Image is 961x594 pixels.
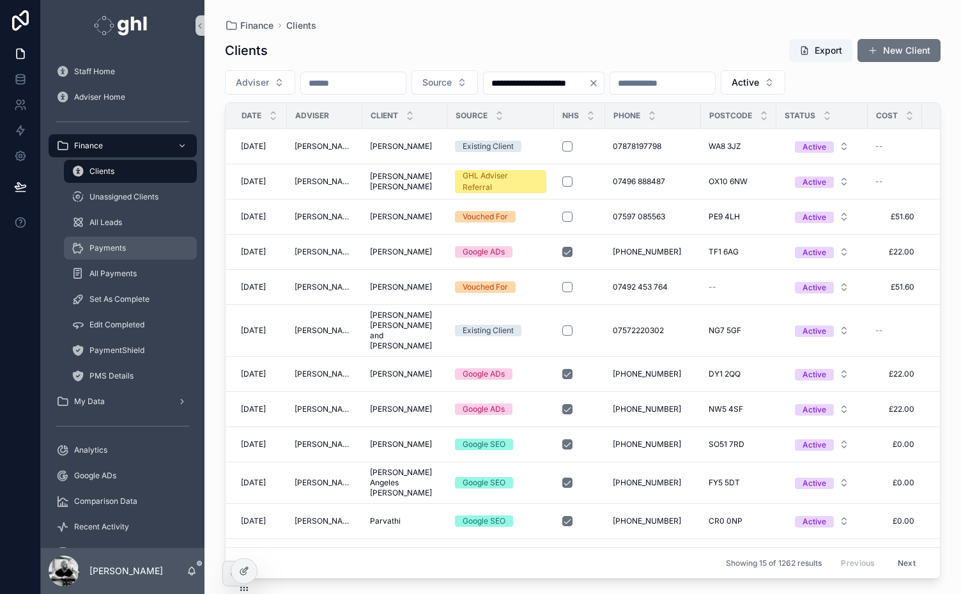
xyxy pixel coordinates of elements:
[241,439,279,449] a: [DATE]
[463,246,505,258] div: Google ADs
[803,282,826,293] div: Active
[455,403,546,415] a: Google ADs
[784,169,860,194] a: Select Button
[49,86,197,109] a: Adviser Home
[789,39,852,62] button: Export
[875,282,914,292] span: £51.60
[295,516,355,526] a: [PERSON_NAME]
[613,404,681,414] span: [PHONE_NUMBER]
[785,135,859,158] button: Select Button
[295,369,355,379] a: [PERSON_NAME]
[455,515,546,527] a: Google SEO
[64,237,197,260] a: Payments
[295,176,355,187] a: [PERSON_NAME]
[49,439,197,462] a: Analytics
[370,467,440,498] a: [PERSON_NAME] Angeles [PERSON_NAME]
[803,141,826,153] div: Active
[74,92,125,102] span: Adviser Home
[64,339,197,362] a: PaymentShield
[225,19,273,32] a: Finance
[241,325,279,336] a: [DATE]
[89,243,126,253] span: Payments
[49,464,197,487] a: Google ADs
[89,294,150,304] span: Set As Complete
[295,111,329,121] span: Adviser
[370,369,432,379] span: [PERSON_NAME]
[785,471,859,494] button: Select Button
[613,516,681,526] span: [PHONE_NUMBER]
[89,371,134,381] span: PMS Details
[241,478,279,488] a: [DATE]
[295,325,355,336] a: [PERSON_NAME]
[89,192,158,202] span: Unassigned Clients
[785,170,859,193] button: Select Button
[463,477,505,488] div: Google SEO
[784,318,860,343] a: Select Button
[709,111,752,121] span: Postcode
[241,325,266,336] span: [DATE]
[241,369,266,379] span: [DATE]
[875,212,914,222] span: £51.60
[295,247,355,257] a: [PERSON_NAME]
[709,247,769,257] a: TF1 6AG
[613,141,661,152] span: 07878197798
[295,141,355,152] a: [PERSON_NAME]
[613,325,693,336] a: 07572220302
[803,369,826,380] div: Active
[455,439,546,450] a: Google SEO
[463,281,508,293] div: Vouched For
[370,310,440,351] a: [PERSON_NAME] [PERSON_NAME] and [PERSON_NAME]
[74,496,137,506] span: Comparison Data
[709,325,741,336] span: NG7 5GF
[225,70,295,95] button: Select Button
[721,70,785,95] button: Select Button
[613,369,693,379] a: [PHONE_NUMBER]
[241,247,279,257] a: [DATE]
[875,369,914,379] span: £22.00
[613,478,693,488] a: [PHONE_NUMBER]
[875,247,914,257] span: £22.00
[455,141,546,152] a: Existing Client
[709,282,769,292] a: --
[370,247,432,257] span: [PERSON_NAME]
[875,176,914,187] a: --
[785,205,859,228] button: Select Button
[785,111,815,121] span: Status
[803,439,826,451] div: Active
[241,516,279,526] a: [DATE]
[784,471,860,495] a: Select Button
[74,547,123,558] span: Data Integrity
[241,282,266,292] span: [DATE]
[613,369,681,379] span: [PHONE_NUMBER]
[709,404,769,414] a: NW5 4SF
[784,544,860,568] a: Select Button
[49,134,197,157] a: Finance
[875,325,914,336] a: --
[613,478,681,488] span: [PHONE_NUMBER]
[613,212,693,222] a: 07597 085563
[89,166,114,176] span: Clients
[241,439,266,449] span: [DATE]
[709,176,748,187] span: OX10 6NW
[463,515,505,527] div: Google SEO
[588,78,604,88] button: Clear
[241,141,279,152] a: [DATE]
[709,516,742,526] span: CR0 0NP
[295,404,355,414] a: [PERSON_NAME]
[613,439,693,449] a: [PHONE_NUMBER]
[784,134,860,159] a: Select Button
[463,439,505,450] div: Google SEO
[241,282,279,292] a: [DATE]
[49,515,197,538] a: Recent Activity
[784,397,860,421] a: Select Button
[242,111,261,121] span: Date
[875,404,914,414] a: £22.00
[241,478,266,488] span: [DATE]
[732,76,759,89] span: Active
